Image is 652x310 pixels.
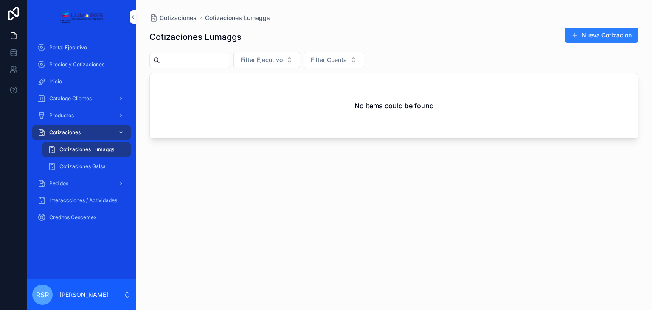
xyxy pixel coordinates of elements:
a: Cotizaciones [32,125,131,140]
span: Cotizaciones [160,14,197,22]
button: Select Button [304,52,364,68]
span: Filter Cuenta [311,56,347,64]
span: Inicio [49,78,62,85]
img: App logo [60,10,103,24]
span: RSR [36,290,49,300]
span: Interaccciones / Actividades [49,197,117,204]
a: Inicio [32,74,131,89]
a: Cotizaciones Lumaggs [205,14,270,22]
a: Cotizaciones Galsa [42,159,131,174]
span: Catalogo Clientes [49,95,92,102]
span: Creditos Cescemex [49,214,97,221]
button: Nueva Cotizacion [565,28,638,43]
a: Cotizaciones [149,14,197,22]
span: Precios y Cotizaciones [49,61,104,68]
h1: Cotizaciones Lumaggs [149,31,242,43]
a: Portal Ejecutivo [32,40,131,55]
span: Cotizaciones [49,129,81,136]
div: scrollable content [27,34,136,236]
span: Pedidos [49,180,68,187]
a: Pedidos [32,176,131,191]
h2: No items could be found [354,101,434,111]
span: Portal Ejecutivo [49,44,87,51]
p: [PERSON_NAME] [59,290,108,299]
a: Creditos Cescemex [32,210,131,225]
a: Precios y Cotizaciones [32,57,131,72]
span: Productos [49,112,74,119]
span: Filter Ejecutivo [241,56,283,64]
button: Select Button [233,52,300,68]
a: Productos [32,108,131,123]
a: Cotizaciones Lumaggs [42,142,131,157]
a: Interaccciones / Actividades [32,193,131,208]
a: Catalogo Clientes [32,91,131,106]
span: Cotizaciones Lumaggs [59,146,114,153]
span: Cotizaciones Galsa [59,163,106,170]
